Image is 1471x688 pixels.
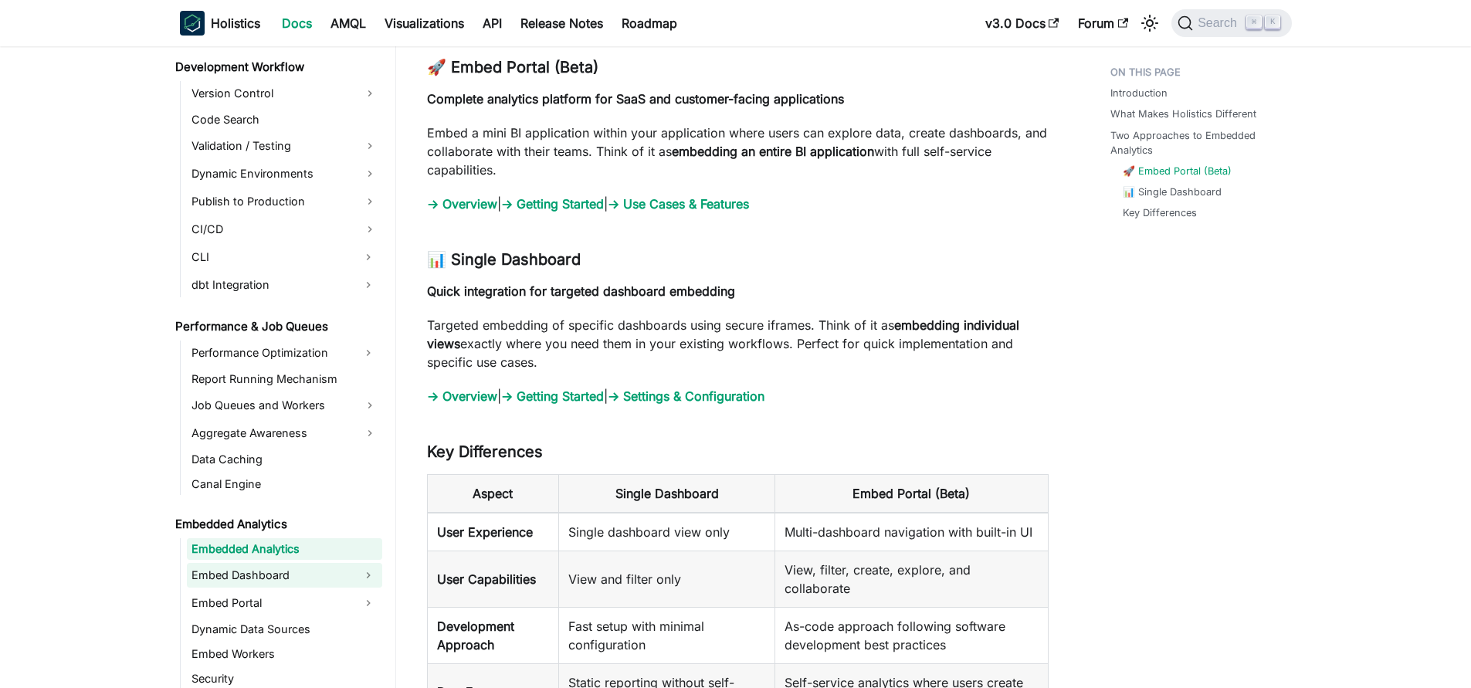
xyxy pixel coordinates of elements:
[1069,11,1137,36] a: Forum
[273,11,321,36] a: Docs
[187,619,382,640] a: Dynamic Data Sources
[1171,9,1291,37] button: Search (Command+K)
[437,619,514,652] strong: Development Approach
[615,486,719,501] strong: Single Dashboard
[187,189,382,214] a: Publish to Production
[1123,164,1232,178] a: 🚀 Embed Portal (Beta)
[180,11,205,36] img: Holistics
[427,388,497,404] a: → Overview
[187,134,382,158] a: Validation / Testing
[775,513,1048,551] td: Multi-dashboard navigation with built-in UI
[427,387,1049,405] p: | |
[558,607,775,663] td: Fast setup with minimal configuration
[187,161,382,186] a: Dynamic Environments
[608,388,764,404] a: → Settings & Configuration
[187,393,382,418] a: Job Queues and Workers
[427,124,1049,179] p: Embed a mini BI application within your application where users can explore data, create dashboar...
[427,196,497,212] a: → Overview
[437,571,536,587] strong: User Capabilities
[558,551,775,607] td: View and filter only
[187,643,382,665] a: Embed Workers
[501,388,604,404] a: → Getting Started
[187,368,382,390] a: Report Running Mechanism
[608,196,749,212] a: → Use Cases & Features
[187,217,382,242] a: CI/CD
[1137,11,1162,36] button: Switch between dark and light mode (currently light mode)
[187,563,354,588] a: Embed Dashboard
[672,144,874,159] strong: embedding an entire BI application
[1110,128,1283,158] a: Two Approaches to Embedded Analytics
[427,316,1049,371] p: Targeted embedding of specific dashboards using secure iframes. Think of it as exactly where you ...
[511,11,612,36] a: Release Notes
[427,442,1049,462] h3: Key Differences
[164,46,396,688] nav: Docs sidebar
[171,513,382,535] a: Embedded Analytics
[427,91,844,107] strong: Complete analytics platform for SaaS and customer-facing applications
[187,341,354,365] a: Performance Optimization
[171,316,382,337] a: Performance & Job Queues
[211,14,260,32] b: Holistics
[187,109,382,130] a: Code Search
[187,449,382,470] a: Data Caching
[1110,107,1256,121] a: What Makes Holistics Different
[427,317,1019,351] strong: embedding individual views
[375,11,473,36] a: Visualizations
[775,551,1048,607] td: View, filter, create, explore, and collaborate
[321,11,375,36] a: AMQL
[501,196,604,212] a: → Getting Started
[976,11,1069,36] a: v3.0 Docs
[473,11,511,36] a: API
[612,11,686,36] a: Roadmap
[1123,185,1222,199] a: 📊 Single Dashboard
[180,11,260,36] a: HolisticsHolistics
[1246,15,1262,29] kbd: ⌘
[427,58,1049,77] h3: 🚀 Embed Portal (Beta)
[437,524,533,540] strong: User Experience
[775,607,1048,663] td: As-code approach following software development best practices
[1123,205,1197,220] a: Key Differences
[427,250,1049,269] h3: 📊 Single Dashboard
[354,273,382,297] button: Expand sidebar category 'dbt Integration'
[354,563,382,588] button: Expand sidebar category 'Embed Dashboard'
[187,273,354,297] a: dbt Integration
[187,81,382,106] a: Version Control
[354,245,382,269] button: Expand sidebar category 'CLI'
[1193,16,1246,30] span: Search
[354,591,382,615] button: Expand sidebar category 'Embed Portal'
[171,56,382,78] a: Development Workflow
[427,283,735,299] strong: Quick integration for targeted dashboard embedding
[427,195,1049,213] p: | |
[354,341,382,365] button: Expand sidebar category 'Performance Optimization'
[187,473,382,495] a: Canal Engine
[473,486,513,501] strong: Aspect
[187,421,382,446] a: Aggregate Awareness
[187,245,354,269] a: CLI
[187,538,382,560] a: Embedded Analytics
[1110,86,1168,100] a: Introduction
[558,513,775,551] td: Single dashboard view only
[852,486,970,501] strong: Embed Portal (Beta)
[187,591,354,615] a: Embed Portal
[1265,15,1280,29] kbd: K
